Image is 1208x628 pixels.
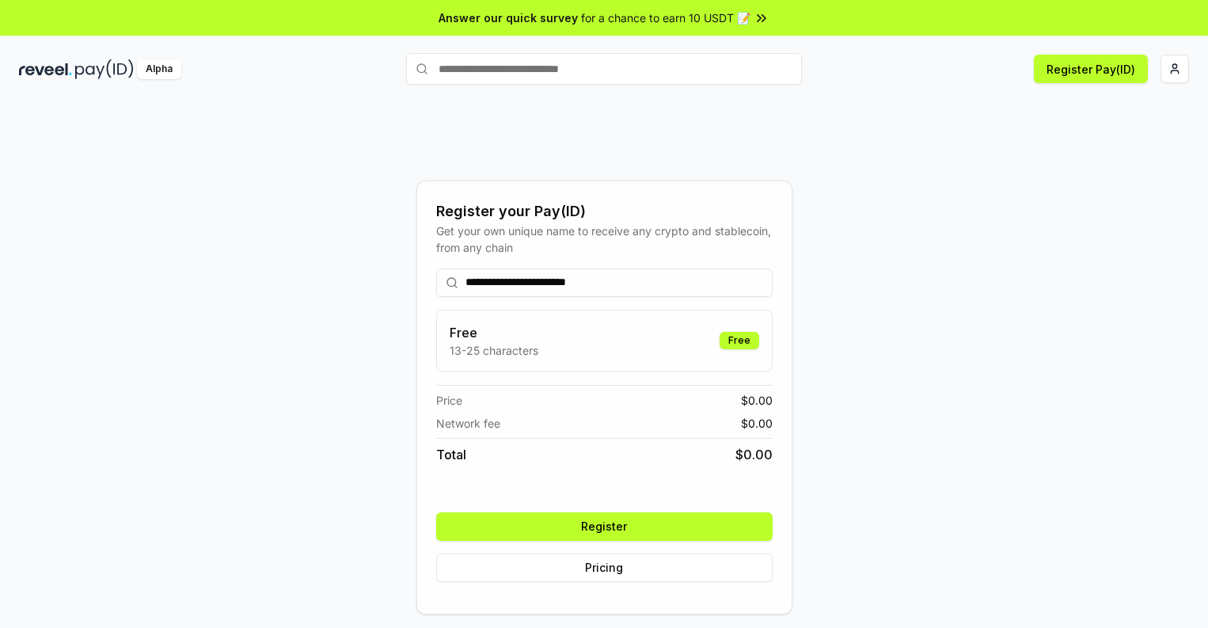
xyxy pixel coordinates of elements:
[436,223,773,256] div: Get your own unique name to receive any crypto and stablecoin, from any chain
[720,332,759,349] div: Free
[581,10,750,26] span: for a chance to earn 10 USDT 📝
[1034,55,1148,83] button: Register Pay(ID)
[450,323,538,342] h3: Free
[439,10,578,26] span: Answer our quick survey
[436,392,462,409] span: Price
[436,200,773,223] div: Register your Pay(ID)
[436,554,773,582] button: Pricing
[741,415,773,432] span: $ 0.00
[436,415,500,432] span: Network fee
[19,59,72,79] img: reveel_dark
[450,342,538,359] p: 13-25 characters
[75,59,134,79] img: pay_id
[436,512,773,541] button: Register
[436,445,466,464] span: Total
[137,59,181,79] div: Alpha
[741,392,773,409] span: $ 0.00
[735,445,773,464] span: $ 0.00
